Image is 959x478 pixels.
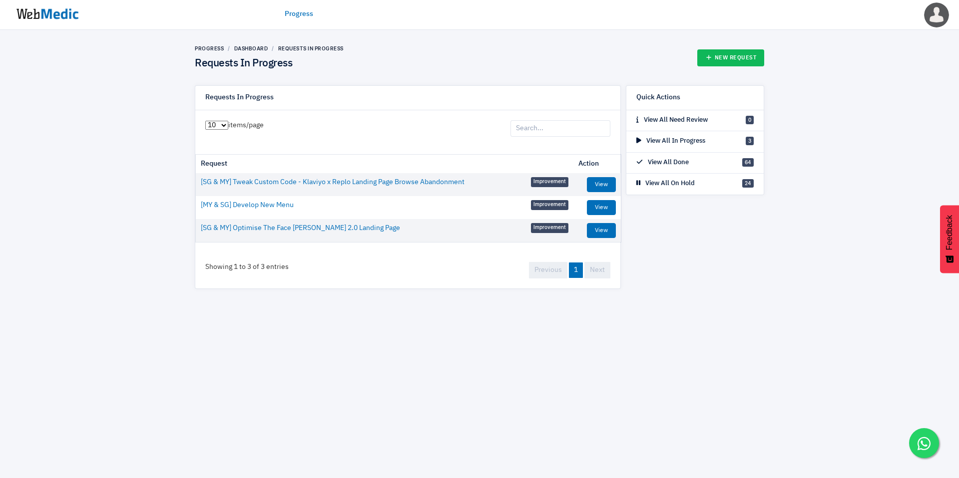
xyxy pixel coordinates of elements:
[529,262,567,278] a: Previous
[742,158,754,167] span: 64
[278,45,344,51] a: Requests In Progress
[531,177,568,187] span: Improvement
[584,262,610,278] a: Next
[195,45,224,51] a: Progress
[195,57,344,70] h4: Requests In Progress
[195,45,344,52] nav: breadcrumb
[531,223,568,233] span: Improvement
[531,200,568,210] span: Improvement
[569,262,583,278] a: 1
[636,115,708,125] p: View All Need Review
[940,205,959,273] button: Feedback - Show survey
[742,179,754,188] span: 24
[285,9,313,19] a: Progress
[636,93,680,102] h6: Quick Actions
[587,177,616,192] a: View
[636,136,705,146] p: View All In Progress
[636,158,689,168] p: View All Done
[573,155,621,173] th: Action
[205,121,228,130] select: items/page
[510,120,610,137] input: Search...
[697,49,765,66] a: New Request
[201,223,400,234] a: [SG & MY] Optimise The Face [PERSON_NAME] 2.0 Landing Page
[201,200,294,211] a: [MY & SG] Develop New Menu
[205,93,274,102] h6: Requests In Progress
[746,137,754,145] span: 3
[945,215,954,250] span: Feedback
[205,120,264,131] label: items/page
[201,177,465,188] a: [SG & MY] Tweak Custom Code - Klaviyo x Replo Landing Page Browse Abandonment
[195,252,299,282] div: Showing 1 to 3 of 3 entries
[587,200,616,215] a: View
[636,179,695,189] p: View All On Hold
[234,45,268,51] a: Dashboard
[196,155,573,173] th: Request
[587,223,616,238] a: View
[746,116,754,124] span: 0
